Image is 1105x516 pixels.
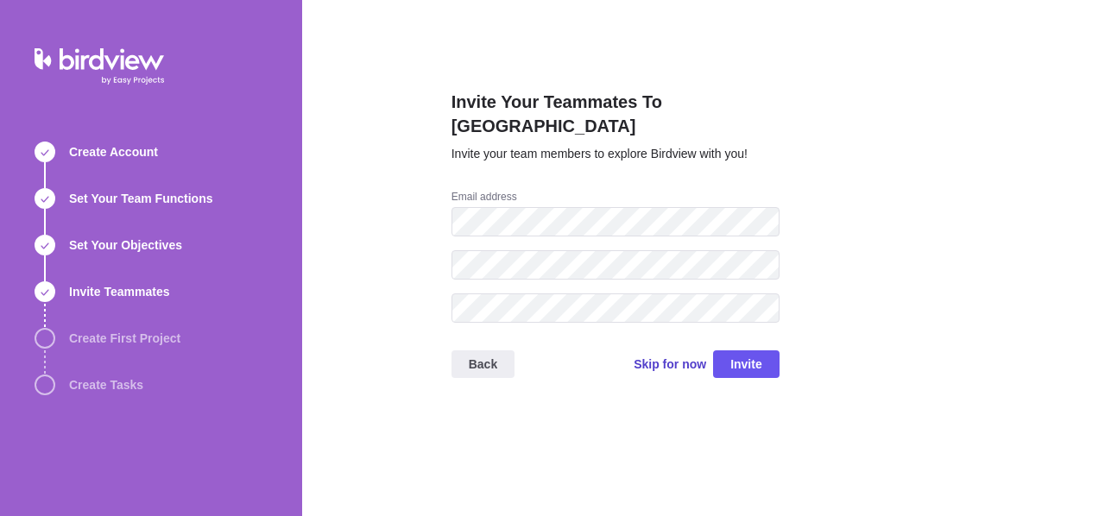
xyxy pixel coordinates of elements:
[469,354,497,374] span: Back
[69,283,169,300] span: Invite Teammates
[713,350,780,378] span: Invite
[451,90,780,145] h2: Invite Your Teammates To [GEOGRAPHIC_DATA]
[69,236,182,254] span: Set Your Objectives
[634,356,706,373] span: Skip for now
[69,190,212,207] span: Set Your Team Functions
[69,330,180,347] span: Create First Project
[69,376,143,393] span: Create Tasks
[69,143,158,160] span: Create Account
[451,190,780,207] div: Email address
[634,352,706,376] span: Skip for now
[730,354,762,374] span: Invite
[451,147,748,160] span: Invite your team members to explore Birdview with you!
[451,350,515,378] span: Back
